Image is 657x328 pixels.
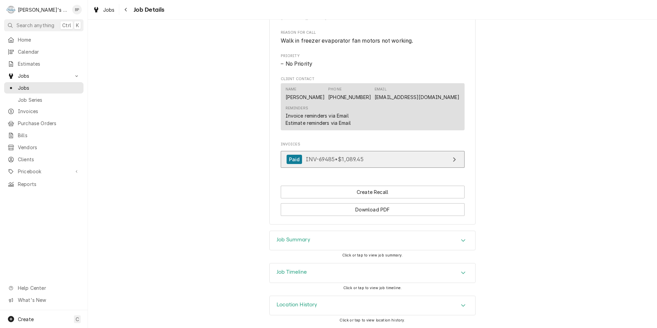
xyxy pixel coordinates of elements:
[281,60,465,68] span: Priority
[72,5,82,14] div: BP
[343,286,402,290] span: Click or tap to view job timeline.
[4,106,83,117] a: Invoices
[4,118,83,129] a: Purchase Orders
[287,155,302,164] div: Paid
[281,76,465,82] span: Client Contact
[18,36,80,43] span: Home
[281,83,465,130] div: Contact
[281,203,465,216] button: Download PDF
[286,94,325,101] div: [PERSON_NAME]
[281,53,465,68] div: Priority
[281,30,465,35] span: Reason For Call
[18,132,80,139] span: Bills
[76,316,79,323] span: C
[18,84,80,91] span: Jobs
[72,5,82,14] div: Ben Plant's Avatar
[18,6,68,13] div: [PERSON_NAME]'s Commercial Refrigeration
[375,94,459,100] a: [EMAIL_ADDRESS][DOMAIN_NAME]
[4,282,83,294] a: Go to Help Center
[270,231,475,250] button: Accordion Details Expand Trigger
[277,237,310,243] h3: Job Summary
[328,87,342,92] div: Phone
[18,120,80,127] span: Purchase Orders
[4,19,83,31] button: Search anythingCtrlK
[306,156,364,163] span: INV-69485 • $1,089.45
[18,72,70,79] span: Jobs
[6,5,16,14] div: R
[286,106,308,111] div: Reminders
[286,106,351,127] div: Reminders
[281,198,465,216] div: Button Group Row
[4,46,83,57] a: Calendar
[281,37,465,45] span: Reason For Call
[103,6,115,13] span: Jobs
[270,263,475,283] div: Accordion Header
[4,142,83,153] a: Vendors
[4,94,83,106] a: Job Series
[6,5,16,14] div: Rudy's Commercial Refrigeration's Avatar
[18,296,79,304] span: What's New
[4,82,83,94] a: Jobs
[277,269,307,275] h3: Job Timeline
[342,253,403,258] span: Click or tap to view job summary.
[269,263,476,283] div: Job Timeline
[286,87,297,92] div: Name
[281,60,465,68] div: No Priority
[375,87,387,92] div: Email
[339,318,405,322] span: Click or tap to view location history.
[281,76,465,133] div: Client Contact
[121,4,132,15] button: Navigate back
[18,96,80,103] span: Job Series
[270,296,475,315] div: Accordion Header
[18,181,80,188] span: Reports
[4,178,83,190] a: Reports
[18,316,34,322] span: Create
[328,87,371,100] div: Phone
[18,144,80,151] span: Vendors
[4,58,83,69] a: Estimates
[18,284,79,292] span: Help Center
[281,30,465,45] div: Reason For Call
[281,186,465,198] div: Button Group Row
[375,87,459,100] div: Email
[270,231,475,250] div: Accordion Header
[286,119,351,127] div: Estimate reminders via Email
[4,70,83,81] a: Go to Jobs
[18,48,80,55] span: Calendar
[18,60,80,67] span: Estimates
[4,154,83,165] a: Clients
[328,94,371,100] a: [PHONE_NUMBER]
[281,186,465,216] div: Button Group
[16,22,54,29] span: Search anything
[18,108,80,115] span: Invoices
[18,168,70,175] span: Pricebook
[281,186,465,198] button: Create Recall
[4,166,83,177] a: Go to Pricebook
[277,302,318,308] h3: Location History
[90,4,118,15] a: Jobs
[270,263,475,283] button: Accordion Details Expand Trigger
[4,130,83,141] a: Bills
[286,112,349,119] div: Invoice reminders via Email
[18,156,80,163] span: Clients
[4,294,83,306] a: Go to What's New
[286,87,325,100] div: Name
[132,5,165,14] span: Job Details
[281,37,413,44] span: Walk in freezer evaporator fan motors not working.
[281,142,465,171] div: Invoices
[76,22,79,29] span: K
[269,231,476,251] div: Job Summary
[281,83,465,133] div: Client Contact List
[4,34,83,45] a: Home
[269,296,476,316] div: Location History
[281,142,465,147] span: Invoices
[281,151,465,168] a: View Invoice
[62,22,71,29] span: Ctrl
[281,53,465,59] span: Priority
[270,296,475,315] button: Accordion Details Expand Trigger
